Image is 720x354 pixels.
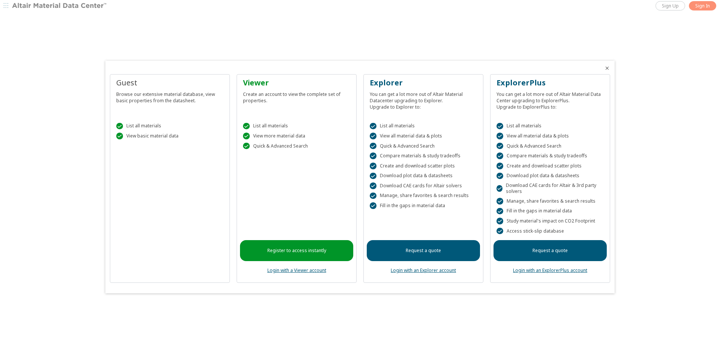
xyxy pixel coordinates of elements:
div:  [496,173,503,179]
div: Quick & Advanced Search [496,143,604,149]
a: Register to access instantly [240,240,353,261]
div:  [116,123,123,130]
div:  [370,182,376,189]
div: Create and download scatter plots [370,163,477,169]
div: Explorer [370,78,477,88]
div: Fill in the gaps in material data [370,202,477,209]
div: You can get a lot more out of Altair Material Data Center upgrading to ExplorerPlus. Upgrade to E... [496,88,604,110]
div:  [496,133,503,139]
div: Access stick-slip database [496,228,604,235]
div: Viewer [243,78,350,88]
div: Study material's impact on CO2 Footprint [496,218,604,224]
div: Quick & Advanced Search [243,143,350,149]
div:  [370,163,376,169]
div:  [116,133,123,139]
div: View more material data [243,133,350,139]
div:  [370,173,376,179]
div: Browse our extensive material database, view basic properties from the datasheet. [116,88,223,104]
div: Download CAE cards for Altair & 3rd party solvers [496,182,604,194]
div:  [243,143,250,149]
div: List all materials [496,123,604,130]
div:  [370,202,376,209]
div: View all material data & plots [370,133,477,139]
div:  [496,198,503,205]
div:  [243,123,250,130]
div: List all materials [116,123,223,130]
div: List all materials [370,123,477,130]
div: Compare materials & study tradeoffs [496,152,604,159]
div: View basic material data [116,133,223,139]
div: Create and download scatter plots [496,163,604,169]
div:  [370,152,376,159]
div:  [370,143,376,149]
div:  [243,133,250,139]
div: ExplorerPlus [496,78,604,88]
div:  [496,123,503,130]
div: Compare materials & study tradeoffs [370,152,477,159]
div: Download plot data & datasheets [370,173,477,179]
div: Download CAE cards for Altair solvers [370,182,477,189]
div: Manage, share favorites & search results [370,193,477,199]
div: Quick & Advanced Search [370,143,477,149]
div:  [496,208,503,215]
button: Close [604,65,610,71]
a: Login with an ExplorerPlus account [513,267,587,273]
div: Manage, share favorites & search results [496,198,604,205]
div:  [370,193,376,199]
div:  [370,123,376,130]
div: Fill in the gaps in material data [496,208,604,215]
div:  [496,218,503,224]
div: Guest [116,78,223,88]
div:  [496,185,502,192]
div: List all materials [243,123,350,130]
div: Download plot data & datasheets [496,173,604,179]
div:  [496,228,503,235]
div: Create an account to view the complete set of properties. [243,88,350,104]
div:  [496,163,503,169]
div: View all material data & plots [496,133,604,139]
div:  [370,133,376,139]
div: You can get a lot more out of Altair Material Datacenter upgrading to Explorer. Upgrade to Explor... [370,88,477,110]
div:  [496,143,503,149]
a: Login with an Explorer account [391,267,456,273]
a: Request a quote [367,240,480,261]
a: Request a quote [493,240,607,261]
div:  [496,152,503,159]
a: Login with a Viewer account [267,267,326,273]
